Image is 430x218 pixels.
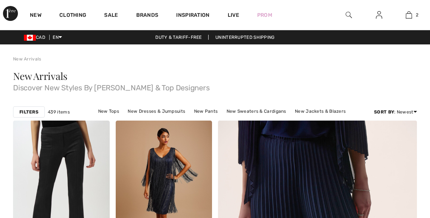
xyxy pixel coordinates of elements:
[48,109,70,115] span: 439 items
[374,109,394,115] strong: Sort By
[13,69,67,82] span: New Arrivals
[3,6,18,21] img: 1ère Avenue
[228,11,239,19] a: Live
[24,35,48,40] span: CAD
[223,106,290,116] a: New Sweaters & Cardigans
[24,35,36,41] img: Canadian Dollar
[346,10,352,19] img: search the website
[406,10,412,19] img: My Bag
[13,56,41,62] a: New Arrivals
[176,12,209,20] span: Inspiration
[217,116,259,126] a: New Outerwear
[136,12,159,20] a: Brands
[257,11,272,19] a: Prom
[376,10,382,19] img: My Info
[124,106,189,116] a: New Dresses & Jumpsuits
[374,109,417,115] div: : Newest
[185,116,216,126] a: New Skirts
[53,35,62,40] span: EN
[94,106,123,116] a: New Tops
[416,12,418,18] span: 2
[190,106,222,116] a: New Pants
[30,12,41,20] a: New
[13,81,417,91] span: Discover New Styles By [PERSON_NAME] & Top Designers
[394,10,424,19] a: 2
[370,10,388,20] a: Sign In
[104,12,118,20] a: Sale
[19,109,38,115] strong: Filters
[291,106,349,116] a: New Jackets & Blazers
[59,12,86,20] a: Clothing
